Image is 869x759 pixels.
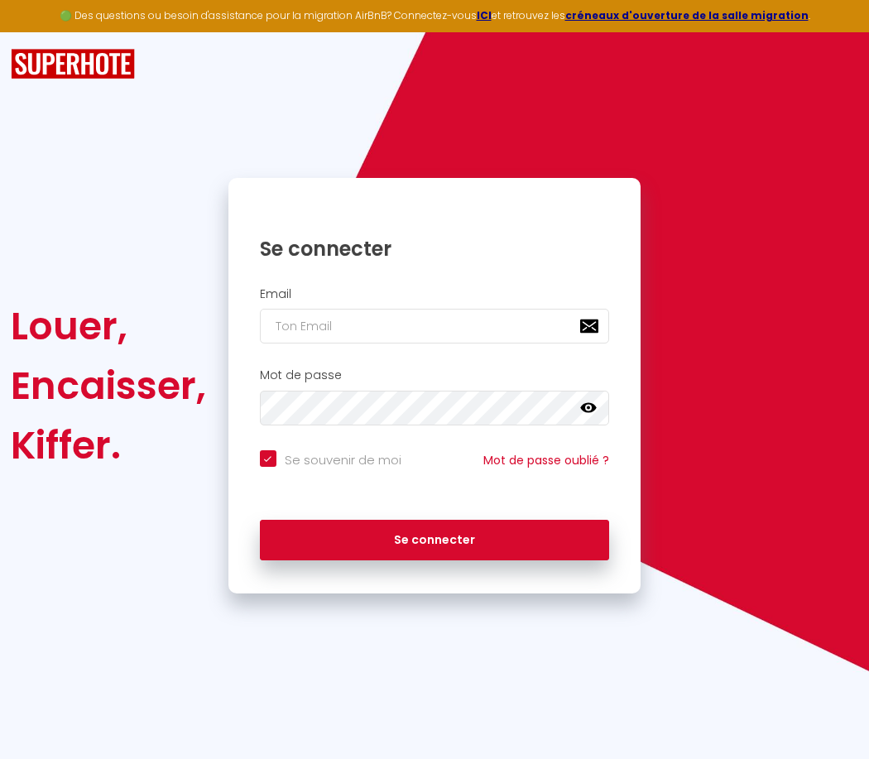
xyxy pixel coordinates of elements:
h1: Se connecter [260,236,610,262]
div: Encaisser, [11,356,206,416]
h2: Email [260,287,610,301]
a: Mot de passe oublié ? [483,452,609,468]
input: Ton Email [260,309,610,343]
h2: Mot de passe [260,368,610,382]
div: Louer, [11,296,206,356]
a: ICI [477,8,492,22]
div: Kiffer. [11,416,206,475]
img: SuperHote logo [11,49,135,79]
button: Se connecter [260,520,610,561]
a: créneaux d'ouverture de la salle migration [565,8,809,22]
